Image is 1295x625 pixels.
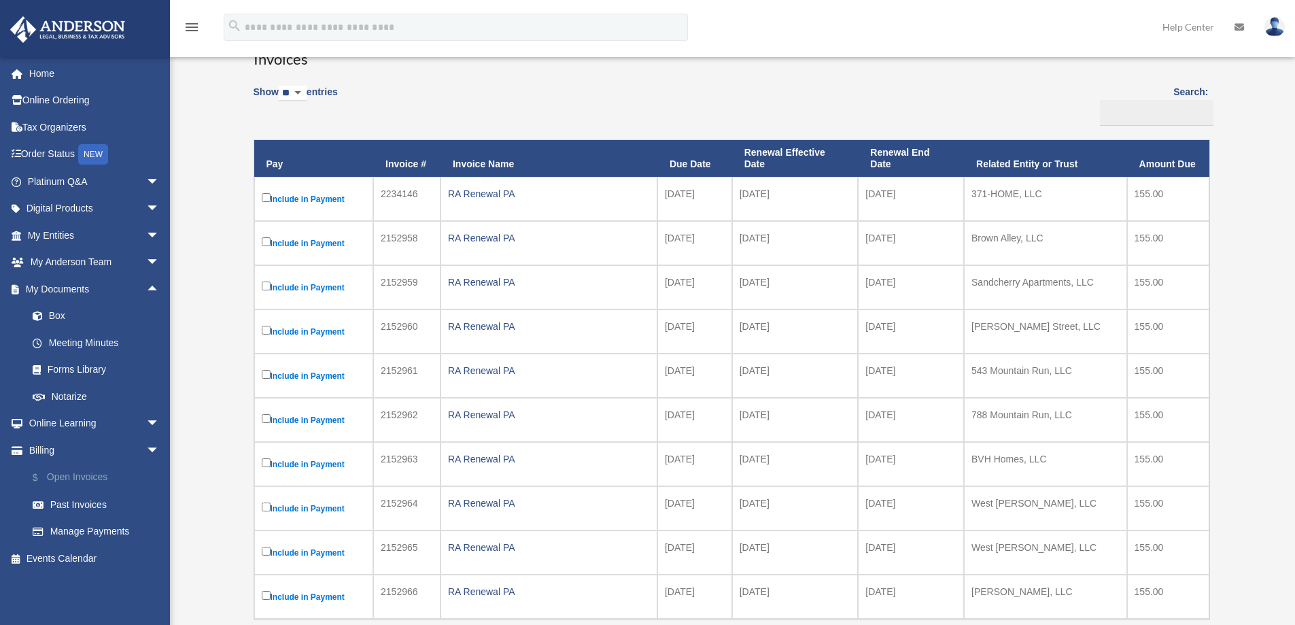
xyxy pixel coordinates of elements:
input: Search: [1100,100,1213,126]
td: 543 Mountain Run, LLC [964,354,1127,398]
span: arrow_drop_down [146,168,173,196]
a: Forms Library [19,356,180,384]
td: [DATE] [657,265,732,309]
div: RA Renewal PA [448,273,650,292]
td: 155.00 [1127,530,1209,575]
label: Include in Payment [262,544,366,561]
div: NEW [78,144,108,165]
td: [DATE] [858,575,964,619]
div: RA Renewal PA [448,184,650,203]
td: 788 Mountain Run, LLC [964,398,1127,442]
td: 155.00 [1127,442,1209,486]
span: arrow_drop_down [146,249,173,277]
input: Include in Payment [262,503,271,511]
input: Include in Payment [262,193,271,202]
td: [DATE] [657,486,732,530]
input: Include in Payment [262,591,271,600]
td: West [PERSON_NAME], LLC [964,530,1127,575]
label: Include in Payment [262,456,366,473]
label: Include in Payment [262,235,366,252]
td: [DATE] [732,530,859,575]
td: Brown Alley, LLC [964,221,1127,265]
td: 155.00 [1127,575,1209,619]
td: [DATE] [858,442,964,486]
a: $Open Invoices [19,464,180,492]
i: search [227,18,242,33]
th: Renewal Effective Date: activate to sort column ascending [732,140,859,177]
td: [DATE] [732,354,859,398]
div: RA Renewal PA [448,405,650,424]
label: Include in Payment [262,588,366,605]
td: [DATE] [657,309,732,354]
a: Tax Organizers [10,114,180,141]
a: Digital Productsarrow_drop_down [10,195,180,222]
label: Include in Payment [262,367,366,384]
td: [DATE] [732,486,859,530]
th: Due Date: activate to sort column ascending [657,140,732,177]
td: [DATE] [657,177,732,221]
i: menu [184,19,200,35]
input: Include in Payment [262,370,271,379]
td: [DATE] [657,530,732,575]
td: 2152961 [373,354,441,398]
td: Sandcherry Apartments, LLC [964,265,1127,309]
td: 2152960 [373,309,441,354]
div: RA Renewal PA [448,494,650,513]
td: 155.00 [1127,265,1209,309]
td: [DATE] [858,486,964,530]
div: RA Renewal PA [448,229,650,248]
a: Billingarrow_drop_down [10,437,180,464]
img: User Pic [1264,17,1285,37]
td: [PERSON_NAME], LLC [964,575,1127,619]
div: RA Renewal PA [448,317,650,336]
td: 371-HOME, LLC [964,177,1127,221]
a: Past Invoices [19,491,180,518]
input: Include in Payment [262,282,271,290]
input: Include in Payment [262,547,271,556]
td: [PERSON_NAME] Street, LLC [964,309,1127,354]
th: Pay: activate to sort column descending [254,140,374,177]
td: 2152966 [373,575,441,619]
td: [DATE] [858,177,964,221]
span: arrow_drop_down [146,410,173,438]
td: 155.00 [1127,177,1209,221]
input: Include in Payment [262,414,271,423]
td: 155.00 [1127,354,1209,398]
td: [DATE] [732,177,859,221]
div: RA Renewal PA [448,582,650,601]
span: arrow_drop_down [146,437,173,464]
span: arrow_drop_up [146,275,173,303]
label: Include in Payment [262,500,366,517]
label: Include in Payment [262,323,366,340]
td: 2152958 [373,221,441,265]
td: West [PERSON_NAME], LLC [964,486,1127,530]
td: [DATE] [732,398,859,442]
a: Meeting Minutes [19,329,180,356]
span: $ [40,469,47,486]
a: Events Calendar [10,545,180,572]
label: Include in Payment [262,411,366,428]
a: My Documentsarrow_drop_up [10,275,180,303]
th: Amount Due: activate to sort column ascending [1127,140,1209,177]
input: Include in Payment [262,458,271,467]
td: [DATE] [858,221,964,265]
label: Include in Payment [262,279,366,296]
select: Showentries [279,86,307,101]
td: 2152959 [373,265,441,309]
label: Search: [1095,84,1209,126]
td: [DATE] [732,575,859,619]
td: 2234146 [373,177,441,221]
a: Online Ordering [10,87,180,114]
td: [DATE] [858,398,964,442]
td: 2152963 [373,442,441,486]
span: arrow_drop_down [146,222,173,250]
input: Include in Payment [262,237,271,246]
td: [DATE] [657,442,732,486]
th: Related Entity or Trust: activate to sort column ascending [964,140,1127,177]
a: Order StatusNEW [10,141,180,169]
a: My Anderson Teamarrow_drop_down [10,249,180,276]
a: My Entitiesarrow_drop_down [10,222,180,249]
a: Home [10,60,180,87]
label: Show entries [254,84,338,115]
td: [DATE] [657,398,732,442]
